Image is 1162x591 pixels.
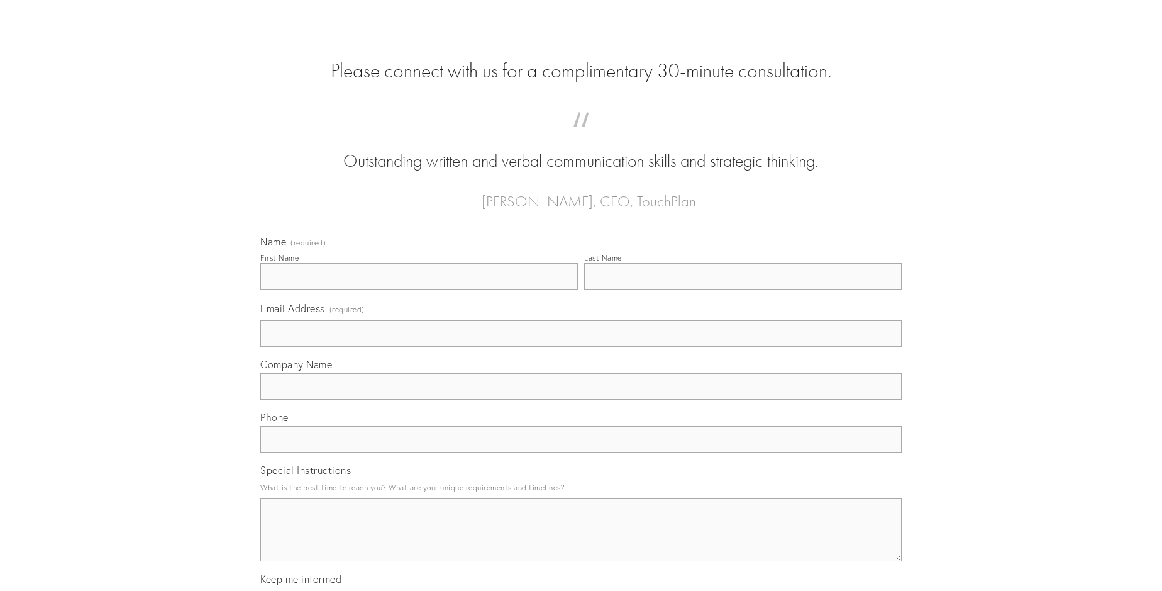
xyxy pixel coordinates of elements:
span: Email Address [260,302,325,315]
span: Company Name [260,358,332,371]
span: Special Instructions [260,464,351,476]
p: What is the best time to reach you? What are your unique requirements and timelines? [260,479,902,496]
div: Last Name [584,253,622,262]
h2: Please connect with us for a complimentary 30-minute consultation. [260,59,902,83]
span: “ [280,125,882,149]
blockquote: Outstanding written and verbal communication skills and strategic thinking. [280,125,882,174]
figcaption: — [PERSON_NAME], CEO, TouchPlan [280,174,882,214]
div: First Name [260,253,299,262]
span: (required) [329,301,365,318]
span: Name [260,235,286,248]
span: Phone [260,411,289,424]
span: Keep me informed [260,573,341,585]
span: (required) [290,239,326,247]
